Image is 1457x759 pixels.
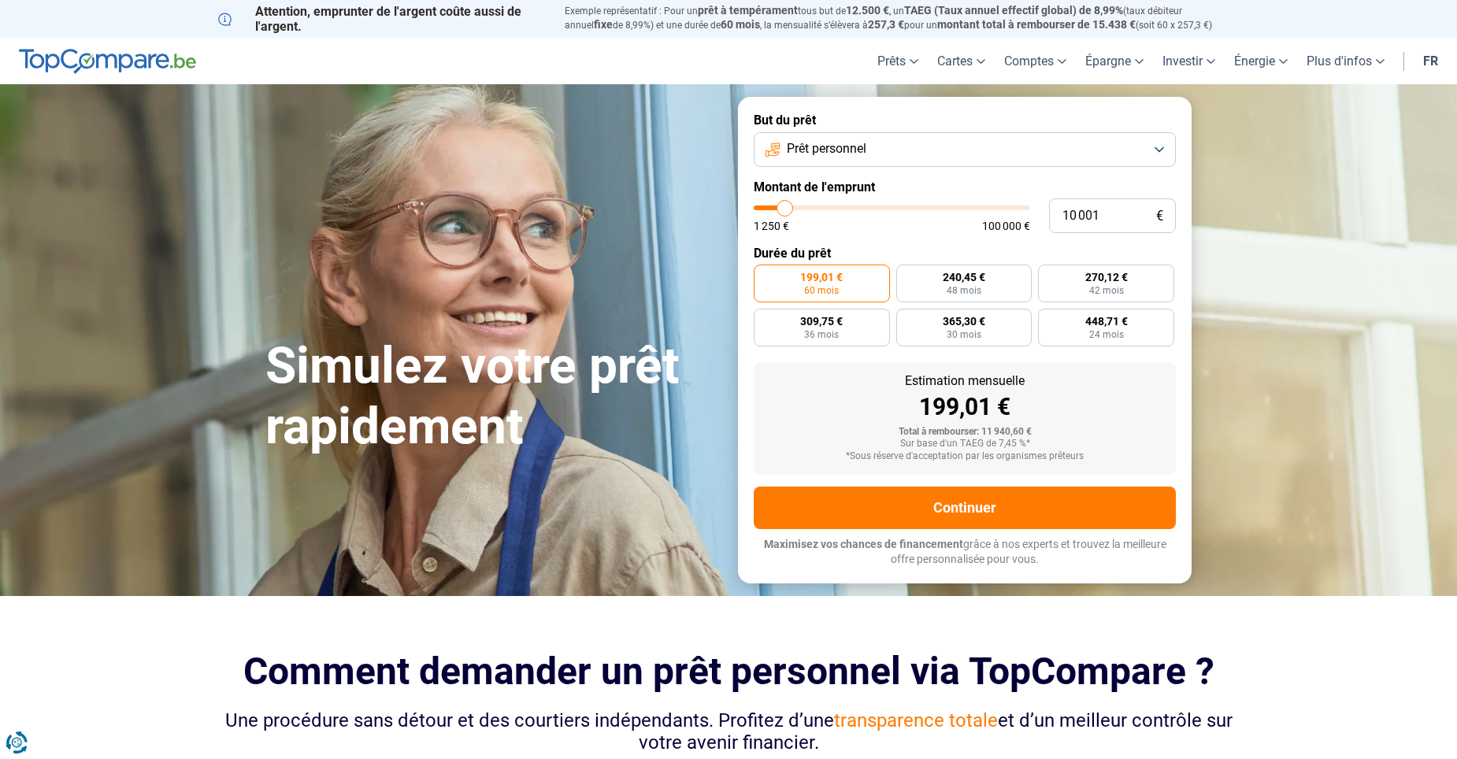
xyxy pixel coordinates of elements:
[1085,316,1128,327] span: 448,71 €
[754,132,1176,167] button: Prêt personnel
[1297,38,1394,84] a: Plus d'infos
[754,180,1176,194] label: Montant de l'emprunt
[846,4,889,17] span: 12.500 €
[766,439,1163,450] div: Sur base d'un TAEG de 7,45 %*
[868,18,904,31] span: 257,3 €
[754,487,1176,529] button: Continuer
[218,709,1239,755] div: Une procédure sans détour et des courtiers indépendants. Profitez d’une et d’un meilleur contrôle...
[947,330,981,339] span: 30 mois
[218,650,1239,693] h2: Comment demander un prêt personnel via TopCompare ?
[218,4,546,34] p: Attention, emprunter de l'argent coûte aussi de l'argent.
[265,336,719,457] h1: Simulez votre prêt rapidement
[804,286,839,295] span: 60 mois
[937,18,1136,31] span: montant total à rembourser de 15.438 €
[721,18,760,31] span: 60 mois
[1076,38,1153,84] a: Épargne
[766,427,1163,438] div: Total à rembourser: 11 940,60 €
[800,272,843,283] span: 199,01 €
[982,220,1030,231] span: 100 000 €
[1414,38,1448,84] a: fr
[594,18,613,31] span: fixe
[787,140,866,157] span: Prêt personnel
[834,709,998,731] span: transparence totale
[764,538,963,550] span: Maximisez vos chances de financement
[904,4,1123,17] span: TAEG (Taux annuel effectif global) de 8,99%
[804,330,839,339] span: 36 mois
[1085,272,1128,283] span: 270,12 €
[947,286,981,295] span: 48 mois
[766,375,1163,387] div: Estimation mensuelle
[754,220,789,231] span: 1 250 €
[943,316,985,327] span: 365,30 €
[943,272,985,283] span: 240,45 €
[754,537,1176,568] p: grâce à nos experts et trouvez la meilleure offre personnalisée pour vous.
[1153,38,1225,84] a: Investir
[928,38,995,84] a: Cartes
[754,246,1176,261] label: Durée du prêt
[868,38,928,84] a: Prêts
[995,38,1076,84] a: Comptes
[800,316,843,327] span: 309,75 €
[766,451,1163,462] div: *Sous réserve d'acceptation par les organismes prêteurs
[766,395,1163,419] div: 199,01 €
[1089,286,1124,295] span: 42 mois
[1089,330,1124,339] span: 24 mois
[19,49,196,74] img: TopCompare
[754,113,1176,128] label: But du prêt
[1156,209,1163,223] span: €
[565,4,1239,32] p: Exemple représentatif : Pour un tous but de , un (taux débiteur annuel de 8,99%) et une durée de ...
[1225,38,1297,84] a: Énergie
[698,4,798,17] span: prêt à tempérament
